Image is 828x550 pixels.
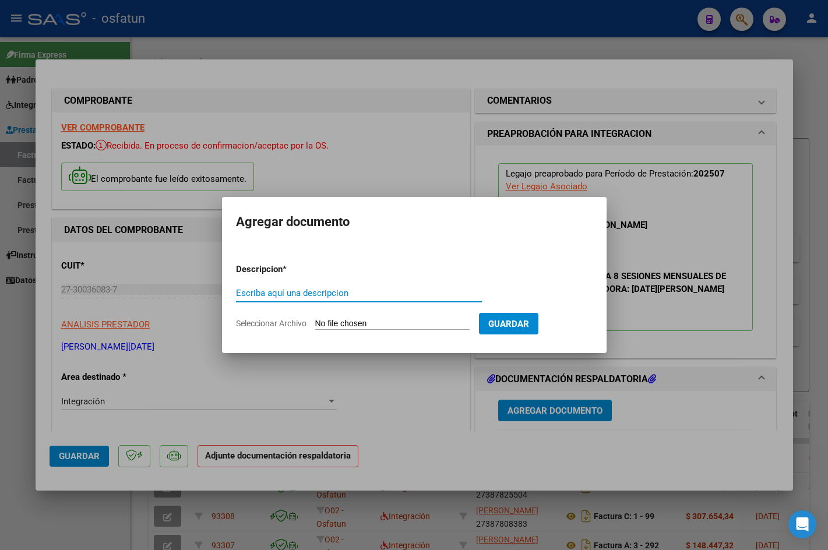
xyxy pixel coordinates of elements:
[488,319,529,329] span: Guardar
[236,263,343,276] p: Descripcion
[479,313,538,334] button: Guardar
[236,211,593,233] h2: Agregar documento
[788,510,816,538] div: Open Intercom Messenger
[236,319,306,328] span: Seleccionar Archivo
